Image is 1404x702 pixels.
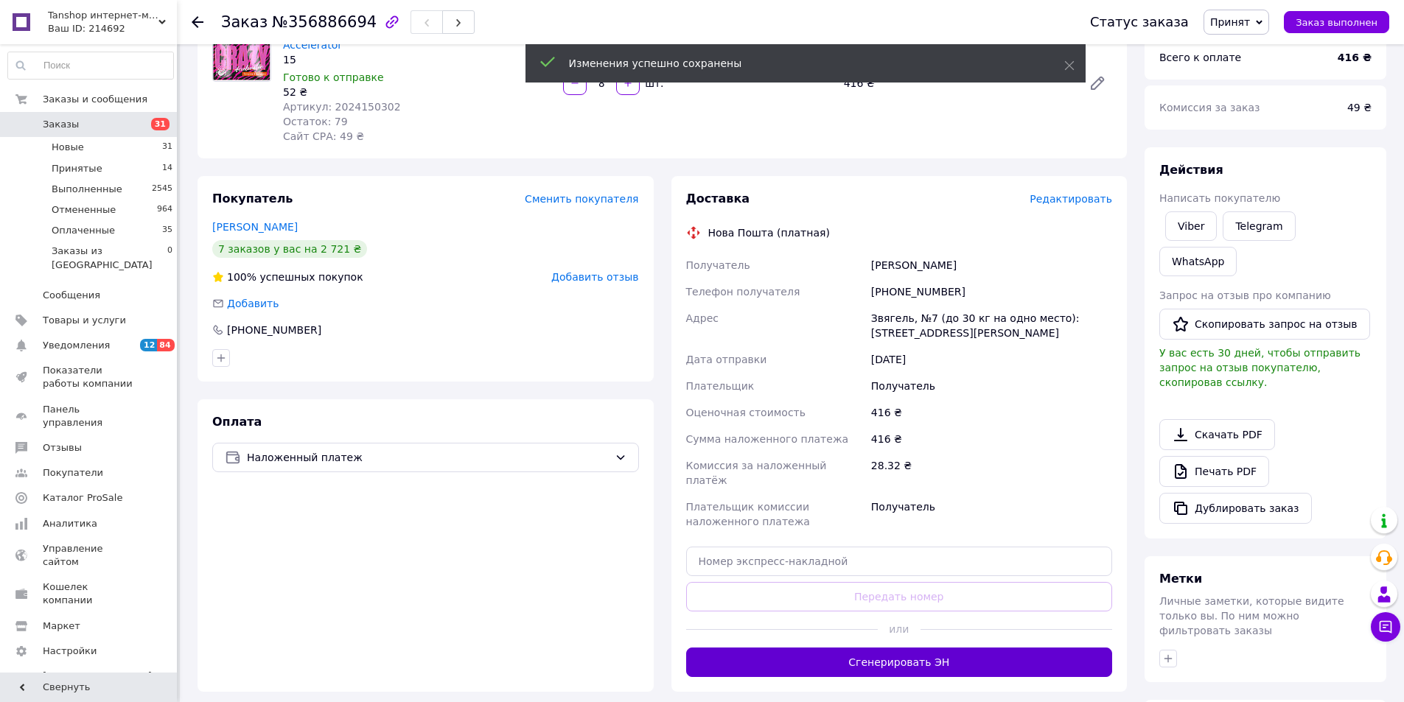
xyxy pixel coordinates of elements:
[48,22,177,35] div: Ваш ID: 214692
[43,619,80,633] span: Маркет
[283,130,364,142] span: Сайт СРА: 49 ₴
[52,224,115,237] span: Оплаченные
[1296,17,1377,28] span: Заказ выполнен
[52,141,84,154] span: Новые
[43,289,100,302] span: Сообщения
[140,339,157,351] span: 12
[52,203,116,217] span: Отмененные
[1159,572,1202,586] span: Метки
[283,52,551,67] div: 15
[8,52,173,79] input: Поиск
[213,24,270,81] img: Ускоритель загара с Коллагеном Wild Tan Crazy Accelerator
[1083,69,1112,98] a: Редактировать
[52,162,102,175] span: Принятые
[686,647,1113,677] button: Сгенерировать ЭН
[686,312,719,324] span: Адрес
[43,542,136,569] span: Управление сайтом
[43,491,122,505] span: Каталог ProSale
[1347,102,1372,113] span: 49 ₴
[162,162,172,175] span: 14
[868,373,1115,399] div: Получатель
[686,501,810,527] span: Плательщик комиссии наложенного платежа
[1223,211,1295,241] a: Telegram
[1371,612,1400,642] button: Чат с покупателем
[525,193,638,205] span: Сменить покупателя
[272,13,377,31] span: №356886694
[868,252,1115,278] div: [PERSON_NAME]
[52,245,167,271] span: Заказы из [GEOGRAPHIC_DATA]
[1159,456,1269,487] a: Печать PDF
[868,305,1115,346] div: Звягель, №7 (до 30 кг на одно место): [STREET_ADDRESS][PERSON_NAME]
[212,270,363,284] div: успешных покупок
[43,93,147,106] span: Заказы и сообщения
[705,225,834,240] div: Нова Пошта (платная)
[212,415,262,429] span: Оплата
[43,517,97,530] span: Аналитика
[1338,52,1372,63] b: 416 ₴
[226,323,323,337] div: [PHONE_NUMBER]
[43,403,136,429] span: Панель управления
[212,240,367,258] div: 7 заказов у вас на 2 721 ₴
[686,286,800,298] span: Телефон получателя
[878,622,921,636] span: или
[1159,52,1241,63] span: Всего к оплате
[686,460,827,486] span: Комиссия за наложенный платёж
[283,116,348,127] span: Остаток: 79
[686,259,750,271] span: Получатель
[157,203,172,217] span: 964
[1159,419,1275,450] a: Скачать PDF
[43,466,103,480] span: Покупатели
[52,183,122,196] span: Выполненные
[283,85,551,99] div: 52 ₴
[152,183,172,196] span: 2545
[157,339,174,351] span: 84
[686,547,1113,576] input: Номер экспресс-накладной
[162,224,172,237] span: 35
[1159,192,1280,204] span: Написать покупателю
[43,441,82,454] span: Отзывы
[868,399,1115,426] div: 416 ₴
[686,407,806,418] span: Оценочная стоимость
[192,15,203,29] div: Вернуться назад
[551,271,638,283] span: Добавить отзыв
[283,24,542,51] a: Ускоритель загара с Коллагеном Wild Tan Crazy Accelerator
[221,13,268,31] span: Заказ
[227,271,256,283] span: 100%
[686,354,767,365] span: Дата отправки
[686,192,750,206] span: Доставка
[247,449,609,466] span: Наложенный платеж
[686,380,755,392] span: Плательщик
[1210,16,1250,28] span: Принят
[43,645,97,658] span: Настройки
[1159,102,1260,113] span: Комиссия за заказ
[1284,11,1389,33] button: Заказ выполнен
[686,433,849,445] span: Сумма наложенного платежа
[1159,493,1312,524] button: Дублировать заказ
[151,118,170,130] span: 31
[212,192,293,206] span: Покупатель
[868,278,1115,305] div: [PHONE_NUMBER]
[868,346,1115,373] div: [DATE]
[212,221,298,233] a: [PERSON_NAME]
[283,71,384,83] span: Готово к отправке
[868,494,1115,535] div: Получатель
[1030,193,1112,205] span: Редактировать
[43,580,136,607] span: Кошелек компании
[43,314,126,327] span: Товары и услуги
[48,9,158,22] span: Tanshop интернет-магазин кремов для солярия, для автозагара, после загара
[167,245,172,271] span: 0
[1159,347,1361,388] span: У вас есть 30 дней, чтобы отправить запрос на отзыв покупателю, скопировав ссылку.
[43,118,79,131] span: Заказы
[1159,163,1223,177] span: Действия
[1159,289,1331,301] span: Запрос на отзыв про компанию
[1159,595,1344,636] span: Личные заметки, которые видите только вы. По ним можно фильтровать заказы
[43,339,110,352] span: Уведомления
[1159,247,1237,276] a: WhatsApp
[283,101,401,113] span: Артикул: 2024150302
[1159,309,1370,340] button: Скопировать запрос на отзыв
[569,56,1027,71] div: Изменения успешно сохранены
[227,298,279,309] span: Добавить
[868,426,1115,452] div: 416 ₴
[162,141,172,154] span: 31
[868,452,1115,494] div: 28.32 ₴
